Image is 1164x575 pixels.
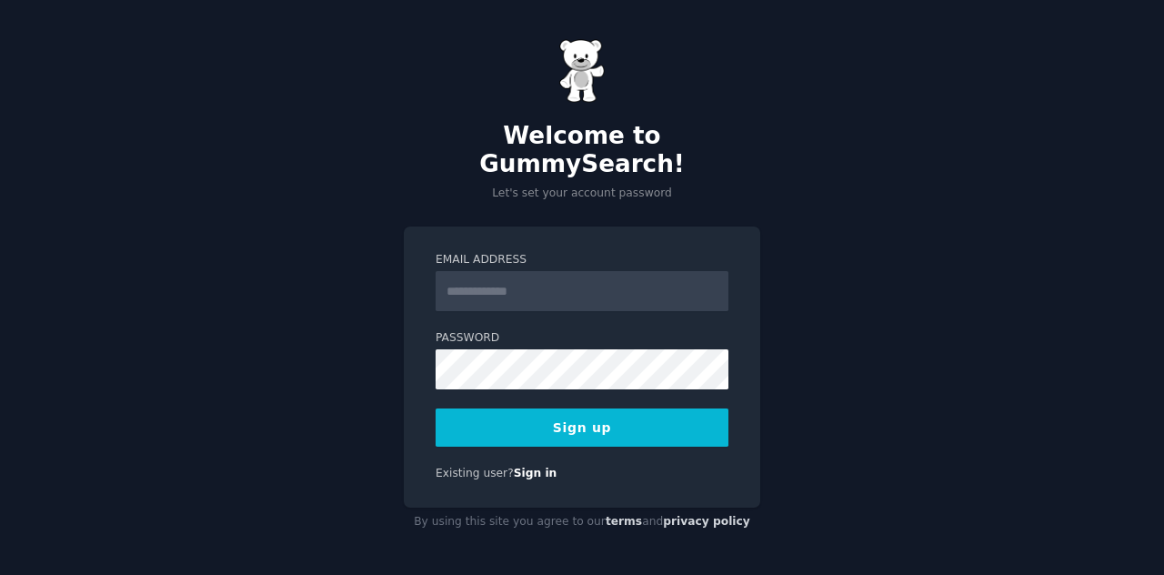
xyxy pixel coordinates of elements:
div: By using this site you agree to our and [404,508,760,537]
a: Sign in [514,467,557,479]
a: terms [606,515,642,528]
span: Existing user? [436,467,514,479]
label: Password [436,330,728,347]
button: Sign up [436,409,728,447]
a: privacy policy [663,515,750,528]
p: Let's set your account password [404,186,760,202]
h2: Welcome to GummySearch! [404,122,760,179]
label: Email Address [436,252,728,268]
img: Gummy Bear [559,39,605,103]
